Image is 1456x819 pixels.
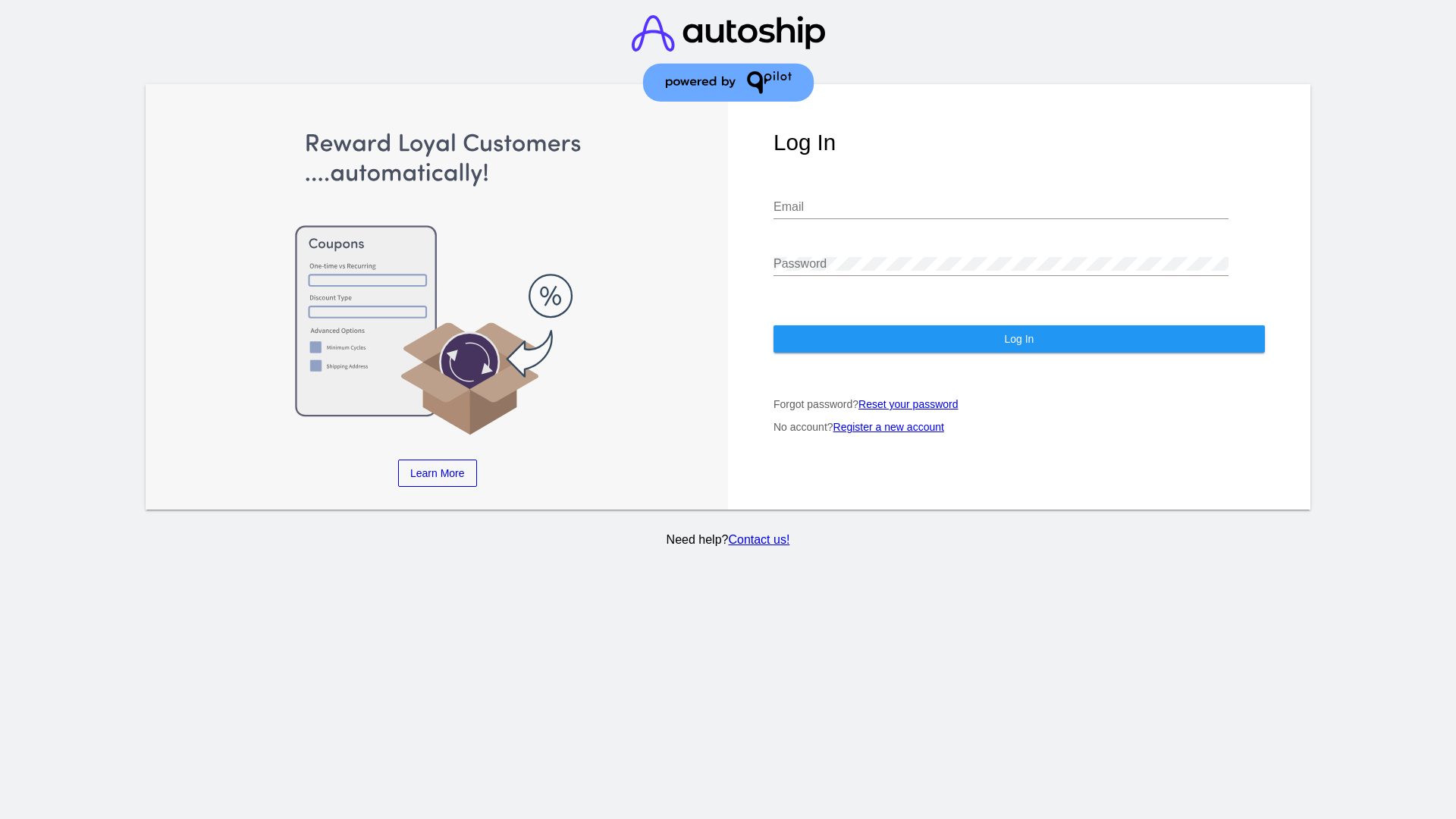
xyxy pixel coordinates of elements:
[410,467,465,479] span: Learn More
[773,325,1265,353] button: Log In
[773,421,1265,433] p: No account?
[773,398,1265,410] p: Forgot password?
[773,130,1265,155] h1: Log In
[1004,333,1034,345] span: Log In
[773,200,1228,214] input: Email
[858,398,959,410] a: Reset your password
[143,533,1313,547] p: Need help?
[728,533,789,546] a: Contact us!
[192,130,683,437] img: Apply Coupons Automatically to Scheduled Orders with QPilot
[833,421,944,433] a: Register a new account
[398,460,477,487] a: Learn More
